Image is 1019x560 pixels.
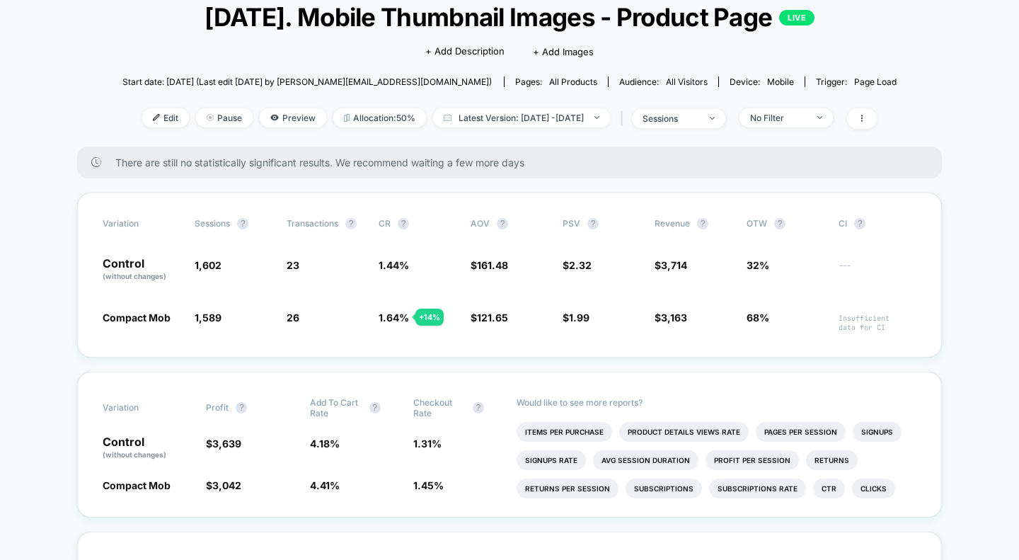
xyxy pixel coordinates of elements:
button: ? [854,218,865,229]
span: 121.65 [477,312,508,324]
button: ? [497,218,508,229]
span: 4.18 % [310,438,340,450]
span: all products [549,76,597,87]
span: 23 [287,259,299,271]
span: 1,602 [195,259,221,271]
li: Profit Per Session [706,450,799,470]
img: calendar [444,114,451,121]
span: Transactions [287,218,338,229]
p: LIVE [779,10,814,25]
span: Variation [103,397,180,418]
span: OTW [747,218,824,229]
span: --- [839,261,916,282]
img: end [710,117,715,120]
button: ? [236,402,247,413]
span: Start date: [DATE] (Last edit [DATE] by [PERSON_NAME][EMAIL_ADDRESS][DOMAIN_NAME]) [122,76,492,87]
span: $ [206,479,241,491]
span: Checkout Rate [413,397,466,418]
span: 1.99 [569,312,589,324]
div: No Filter [750,113,807,123]
img: edit [153,114,160,121]
span: Preview [260,108,326,127]
span: 68% [747,312,769,324]
span: 1.64 % [379,312,409,324]
span: Add To Cart Rate [310,397,362,418]
p: Control [103,258,180,282]
span: PSV [563,218,580,229]
button: ? [345,218,357,229]
img: rebalance [344,114,350,122]
div: + 14 % [415,309,444,326]
button: ? [237,218,248,229]
li: Signups Rate [517,450,586,470]
span: There are still no statistically significant results. We recommend waiting a few more days [115,156,914,168]
span: 3,042 [212,479,241,491]
span: All Visitors [666,76,708,87]
img: end [594,116,599,119]
span: CI [839,218,916,229]
button: ? [369,402,381,413]
li: Pages Per Session [756,422,846,442]
div: Pages: [515,76,597,87]
img: end [207,114,214,121]
span: $ [471,259,508,271]
span: 1.31 % [413,438,442,450]
li: Product Details Views Rate [619,422,749,442]
li: Returns Per Session [517,479,618,498]
span: $ [655,312,687,324]
span: 161.48 [477,259,508,271]
button: ? [774,218,785,229]
button: ? [587,218,599,229]
span: $ [471,312,508,324]
span: 3,639 [212,438,241,450]
span: AOV [471,218,490,229]
button: ? [697,218,708,229]
span: $ [563,312,589,324]
span: Insufficient data for CI [839,314,916,332]
div: Audience: [619,76,708,87]
div: Trigger: [816,76,897,87]
span: Sessions [195,218,230,229]
li: Ctr [813,479,845,498]
span: 3,714 [661,259,687,271]
span: 2.32 [569,259,592,271]
li: Avg Session Duration [593,450,698,470]
div: sessions [643,113,699,124]
span: $ [655,259,687,271]
span: Device: [718,76,805,87]
li: Subscriptions Rate [709,479,806,498]
span: | [617,108,632,129]
span: + Add Images [533,46,594,57]
li: Signups [853,422,902,442]
span: 32% [747,259,769,271]
span: + Add Description [425,45,505,59]
span: Page Load [854,76,897,87]
span: Variation [103,218,180,229]
button: ? [473,402,484,413]
span: (without changes) [103,450,166,459]
li: Clicks [852,479,895,498]
span: Revenue [655,218,690,229]
span: [DATE]. Mobile Thumbnail Images - Product Page [161,2,858,32]
span: Compact Mob [103,479,171,491]
span: (without changes) [103,272,166,280]
span: Latest Version: [DATE] - [DATE] [433,108,610,127]
span: Pause [196,108,253,127]
p: Would like to see more reports? [517,397,916,408]
span: 1.44 % [379,259,409,271]
span: $ [563,259,592,271]
img: end [817,116,822,119]
p: Control [103,436,192,460]
span: 26 [287,312,299,324]
span: Profit [206,402,229,413]
span: 4.41 % [310,479,340,491]
button: ? [398,218,409,229]
span: mobile [767,76,794,87]
span: 3,163 [661,312,687,324]
span: 1.45 % [413,479,444,491]
span: 1,589 [195,312,221,324]
li: Subscriptions [626,479,702,498]
span: Compact Mob [103,312,171,324]
li: Returns [806,450,858,470]
span: $ [206,438,241,450]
